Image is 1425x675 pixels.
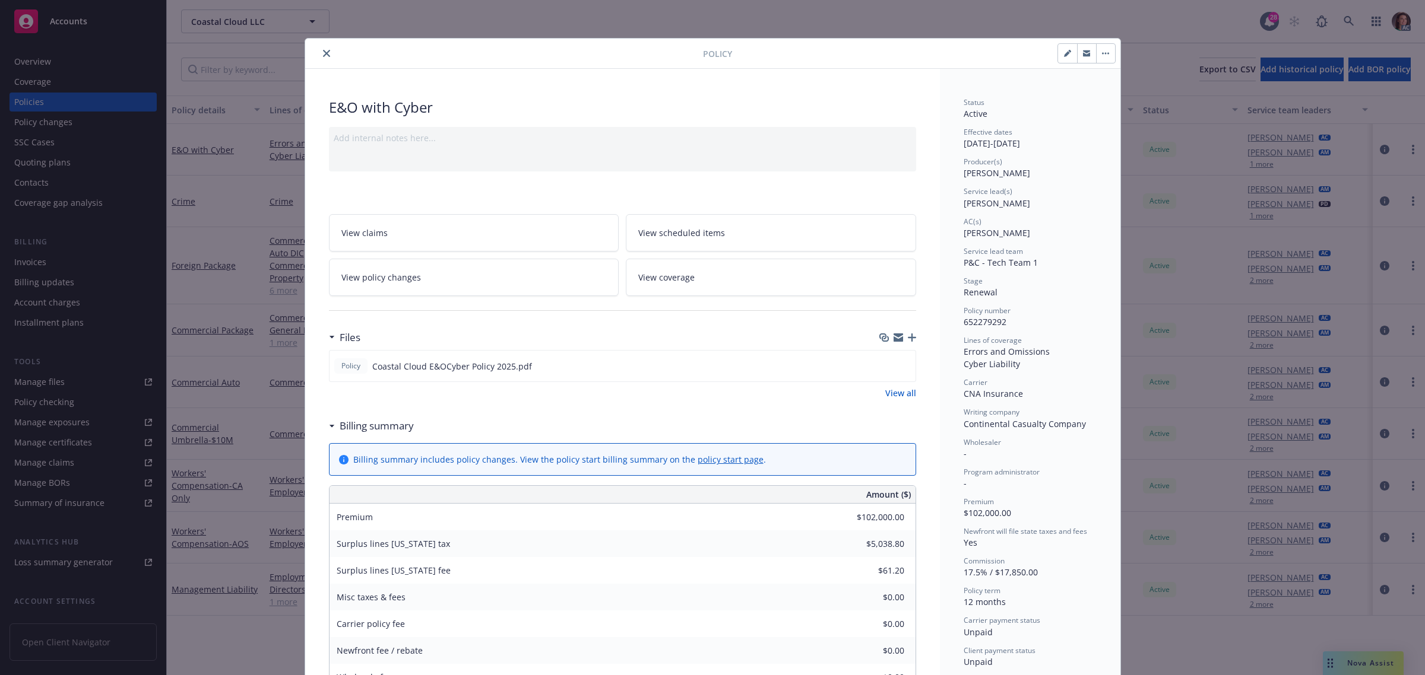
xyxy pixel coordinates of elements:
[339,361,363,371] span: Policy
[834,615,911,633] input: 0.00
[964,556,1005,566] span: Commission
[964,615,1040,625] span: Carrier payment status
[638,271,695,284] span: View coverage
[703,47,732,60] span: Policy
[329,330,360,345] div: Files
[329,214,619,251] a: View claims
[964,448,967,459] span: -
[329,418,414,434] div: Billing summary
[834,588,911,606] input: 0.00
[964,377,987,387] span: Carrier
[964,286,997,298] span: Renewal
[964,276,983,286] span: Stage
[964,358,1097,370] div: Cyber Liability
[964,257,1038,268] span: P&C - Tech Team 1
[964,157,1002,167] span: Producer(s)
[964,305,1011,316] span: Policy number
[885,387,916,399] a: View all
[834,642,911,660] input: 0.00
[964,127,1012,137] span: Effective dates
[964,127,1097,149] div: [DATE] - [DATE]
[834,535,911,553] input: 0.00
[964,186,1012,196] span: Service lead(s)
[964,526,1087,536] span: Newfront will file state taxes and fees
[964,198,1030,209] span: [PERSON_NAME]
[341,227,388,239] span: View claims
[337,618,405,629] span: Carrier policy fee
[834,562,911,580] input: 0.00
[329,259,619,296] a: View policy changes
[964,437,1001,447] span: Wholesaler
[337,591,406,603] span: Misc taxes & fees
[881,360,891,372] button: download file
[319,46,334,61] button: close
[337,511,373,523] span: Premium
[353,453,766,466] div: Billing summary includes policy changes. View the policy start billing summary on the .
[964,335,1022,345] span: Lines of coverage
[329,97,916,117] div: E&O with Cyber
[337,645,423,656] span: Newfront fee / rebate
[964,227,1030,238] span: [PERSON_NAME]
[964,467,1040,477] span: Program administrator
[340,418,414,434] h3: Billing summary
[964,97,984,107] span: Status
[964,496,994,507] span: Premium
[964,537,977,548] span: Yes
[964,477,967,489] span: -
[337,538,450,549] span: Surplus lines [US_STATE] tax
[964,507,1011,518] span: $102,000.00
[866,488,911,501] span: Amount ($)
[964,645,1035,655] span: Client payment status
[638,227,725,239] span: View scheduled items
[964,316,1006,327] span: 652279292
[964,585,1000,596] span: Policy term
[834,508,911,526] input: 0.00
[964,596,1006,607] span: 12 months
[698,454,764,465] a: policy start page
[964,566,1038,578] span: 17.5% / $17,850.00
[964,345,1097,358] div: Errors and Omissions
[341,271,421,284] span: View policy changes
[964,216,981,227] span: AC(s)
[964,407,1019,417] span: Writing company
[964,246,1023,256] span: Service lead team
[337,565,451,576] span: Surplus lines [US_STATE] fee
[964,418,1086,429] span: Continental Casualty Company
[964,388,1023,399] span: CNA Insurance
[964,108,987,119] span: Active
[340,330,360,345] h3: Files
[964,167,1030,179] span: [PERSON_NAME]
[964,656,993,667] span: Unpaid
[334,132,911,144] div: Add internal notes here...
[626,259,916,296] a: View coverage
[900,360,911,372] button: preview file
[626,214,916,251] a: View scheduled items
[372,360,532,372] span: Coastal Cloud E&OCyber Policy 2025.pdf
[964,626,993,638] span: Unpaid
